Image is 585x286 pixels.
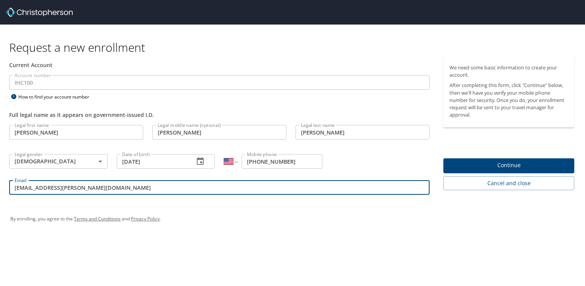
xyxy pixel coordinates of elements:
button: Cancel and close [443,176,574,191]
input: Enter phone number [242,154,322,169]
h1: Request a new enrollment [9,40,580,55]
input: MM/DD/YYYY [117,154,188,169]
span: Cancel and close [449,179,568,188]
div: How to find your account number [9,92,105,102]
a: Terms and Conditions [74,215,121,222]
div: Current Account [9,61,430,69]
p: We need some basic information to create your account. [449,64,568,79]
div: [DEMOGRAPHIC_DATA] [9,154,108,169]
div: By enrolling, you agree to the and . [10,209,575,228]
p: After completing this form, click "Continue" below, then we'll have you verify your mobile phone ... [449,82,568,118]
a: Privacy Policy [131,215,160,222]
div: Full legal name as it appears on government-issued I.D. [9,111,430,119]
button: Continue [443,158,574,173]
img: cbt logo [6,8,73,17]
span: Continue [449,161,568,170]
